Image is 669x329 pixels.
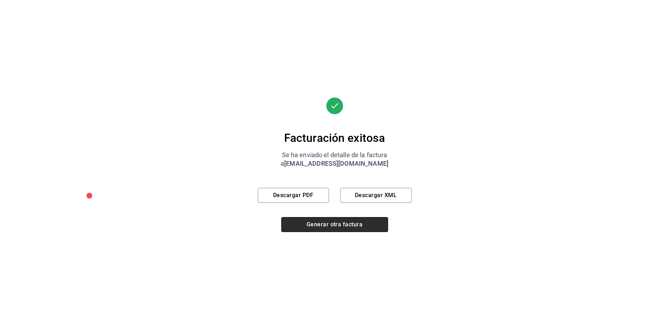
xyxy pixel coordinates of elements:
div: Facturación exitosa [258,131,412,145]
span: [EMAIL_ADDRESS][DOMAIN_NAME] [284,160,388,167]
button: Descargar XML [340,188,412,203]
button: Descargar PDF [258,188,329,203]
button: Generar otra factura [281,217,388,232]
div: a [258,159,412,168]
div: Se ha enviado el detalle de la factura [258,151,412,159]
